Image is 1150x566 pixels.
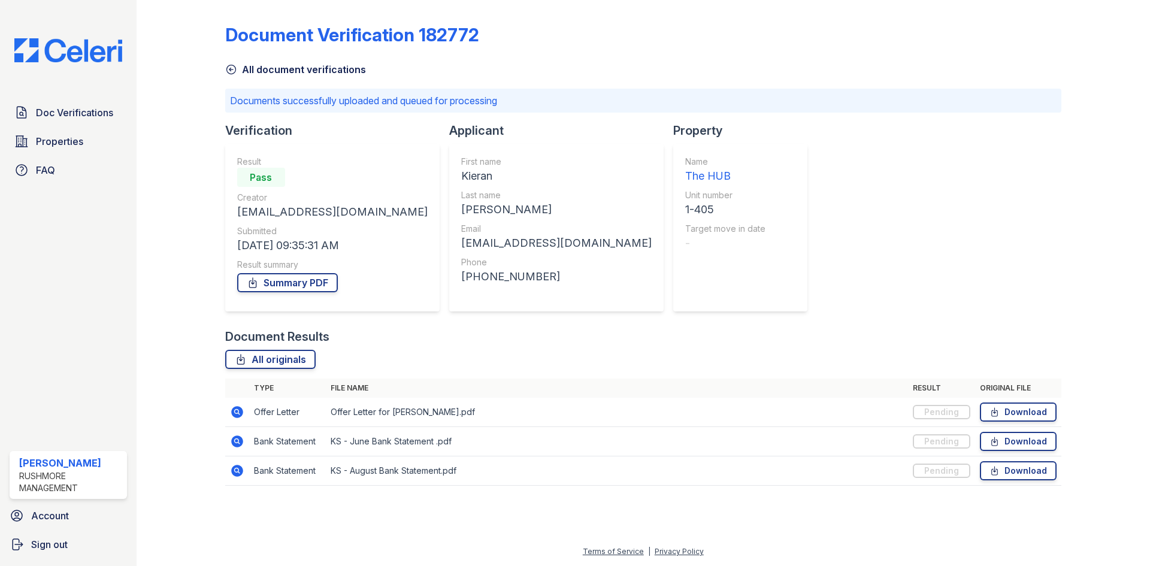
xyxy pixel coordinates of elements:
span: Sign out [31,537,68,552]
div: [PHONE_NUMBER] [461,268,652,285]
span: FAQ [36,163,55,177]
a: Privacy Policy [655,547,704,556]
div: Pending [913,464,970,478]
div: [DATE] 09:35:31 AM [237,237,428,254]
div: 1-405 [685,201,765,218]
div: | [648,547,650,556]
div: [PERSON_NAME] [19,456,122,470]
div: Creator [237,192,428,204]
p: Documents successfully uploaded and queued for processing [230,93,1057,108]
div: Document Verification 182772 [225,24,479,46]
a: All originals [225,350,316,369]
a: Summary PDF [237,273,338,292]
div: Submitted [237,225,428,237]
td: KS - August Bank Statement.pdf [326,456,908,486]
div: Result [237,156,428,168]
div: The HUB [685,168,765,184]
div: Email [461,223,652,235]
td: KS - June Bank Statement .pdf [326,427,908,456]
a: Download [980,402,1057,422]
div: Unit number [685,189,765,201]
div: First name [461,156,652,168]
div: Result summary [237,259,428,271]
div: - [685,235,765,252]
div: [PERSON_NAME] [461,201,652,218]
a: Name The HUB [685,156,765,184]
div: [EMAIL_ADDRESS][DOMAIN_NAME] [237,204,428,220]
a: Doc Verifications [10,101,127,125]
div: Property [673,122,817,139]
td: Bank Statement [249,456,326,486]
img: CE_Logo_Blue-a8612792a0a2168367f1c8372b55b34899dd931a85d93a1a3d3e32e68fde9ad4.png [5,38,132,62]
a: Sign out [5,532,132,556]
a: Download [980,461,1057,480]
div: Document Results [225,328,329,345]
a: Account [5,504,132,528]
div: Pass [237,168,285,187]
td: Offer Letter for [PERSON_NAME].pdf [326,398,908,427]
span: Account [31,509,69,523]
div: Last name [461,189,652,201]
div: Pending [913,434,970,449]
span: Properties [36,134,83,149]
div: Applicant [449,122,673,139]
div: Verification [225,122,449,139]
a: Download [980,432,1057,451]
th: Result [908,379,975,398]
div: Pending [913,405,970,419]
th: File name [326,379,908,398]
div: Phone [461,256,652,268]
td: Bank Statement [249,427,326,456]
a: FAQ [10,158,127,182]
div: Target move in date [685,223,765,235]
th: Type [249,379,326,398]
div: Kieran [461,168,652,184]
td: Offer Letter [249,398,326,427]
span: Doc Verifications [36,105,113,120]
div: Rushmore Management [19,470,122,494]
div: Name [685,156,765,168]
a: Terms of Service [583,547,644,556]
a: All document verifications [225,62,366,77]
div: [EMAIL_ADDRESS][DOMAIN_NAME] [461,235,652,252]
a: Properties [10,129,127,153]
th: Original file [975,379,1061,398]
